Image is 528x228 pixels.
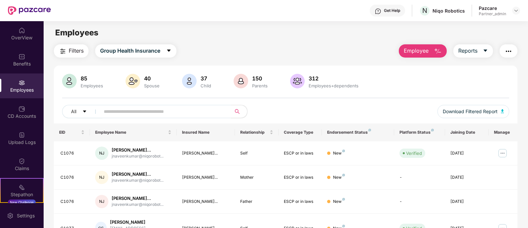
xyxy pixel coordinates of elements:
button: Filters [54,44,89,58]
img: svg+xml;base64,PHN2ZyB4bWxucz0iaHR0cDovL3d3dy53My5vcmcvMjAwMC9zdmciIHdpZHRoPSI4IiBoZWlnaHQ9IjgiIH... [342,225,345,227]
button: Download Filtered Report [437,105,509,118]
div: New Challenge [8,200,36,205]
img: svg+xml;base64,PHN2ZyB4bWxucz0iaHR0cDovL3d3dy53My5vcmcvMjAwMC9zdmciIHdpZHRoPSI4IiBoZWlnaHQ9IjgiIH... [368,129,371,131]
span: Reports [458,47,477,55]
th: Insured Name [177,123,235,141]
span: Employee Name [95,130,167,135]
span: caret-down [483,48,488,54]
img: svg+xml;base64,PHN2ZyBpZD0iSG9tZSIgeG1sbnM9Imh0dHA6Ly93d3cudzMub3JnLzIwMDAvc3ZnIiB3aWR0aD0iMjAiIG... [19,27,25,34]
img: svg+xml;base64,PHN2ZyB4bWxucz0iaHR0cDovL3d3dy53My5vcmcvMjAwMC9zdmciIHhtbG5zOnhsaW5rPSJodHRwOi8vd3... [434,47,442,55]
div: jnaveenkumar@niqorobot... [112,202,164,208]
img: svg+xml;base64,PHN2ZyBpZD0iVXBsb2FkX0xvZ3MiIGRhdGEtbmFtZT0iVXBsb2FkIExvZ3MiIHhtbG5zPSJodHRwOi8vd3... [19,132,25,138]
th: Relationship [235,123,279,141]
div: Get Help [384,8,400,13]
span: Relationship [240,130,268,135]
img: svg+xml;base64,PHN2ZyBpZD0iSGVscC0zMngzMiIgeG1sbnM9Imh0dHA6Ly93d3cudzMub3JnLzIwMDAvc3ZnIiB3aWR0aD... [375,8,381,15]
span: Group Health Insurance [100,47,160,55]
img: manageButton [497,148,508,159]
div: C1076 [60,150,85,157]
div: 37 [199,75,212,82]
div: jnaveenkumar@niqorobot... [112,153,164,160]
div: Niqo Robotics [433,8,465,14]
div: 85 [79,75,104,82]
div: [DATE] [450,199,483,205]
img: svg+xml;base64,PHN2ZyB4bWxucz0iaHR0cDovL3d3dy53My5vcmcvMjAwMC9zdmciIHhtbG5zOnhsaW5rPSJodHRwOi8vd3... [290,74,305,88]
span: Download Filtered Report [443,108,498,115]
img: New Pazcare Logo [8,6,51,15]
img: svg+xml;base64,PHN2ZyBpZD0iQmVuZWZpdHMiIHhtbG5zPSJodHRwOi8vd3d3LnczLm9yZy8yMDAwL3N2ZyIgd2lkdGg9Ij... [19,53,25,60]
span: caret-down [166,48,171,54]
span: Employee [404,47,429,55]
div: ESCP or in laws [284,150,317,157]
button: Group Health Insurancecaret-down [95,44,176,58]
div: ESCP or in laws [284,174,317,181]
div: Employees [79,83,104,88]
div: Father [240,199,273,205]
img: svg+xml;base64,PHN2ZyB4bWxucz0iaHR0cDovL3d3dy53My5vcmcvMjAwMC9zdmciIHdpZHRoPSIyNCIgaGVpZ2h0PSIyNC... [505,47,512,55]
div: C1076 [60,174,85,181]
div: Spouse [143,83,161,88]
div: 150 [251,75,269,82]
div: [DATE] [450,150,483,157]
img: svg+xml;base64,PHN2ZyBpZD0iU2V0dGluZy0yMHgyMCIgeG1sbnM9Imh0dHA6Ly93d3cudzMub3JnLzIwMDAvc3ZnIiB3aW... [7,212,14,219]
div: [PERSON_NAME]... [112,147,164,153]
img: svg+xml;base64,PHN2ZyB4bWxucz0iaHR0cDovL3d3dy53My5vcmcvMjAwMC9zdmciIHdpZHRoPSI4IiBoZWlnaHQ9IjgiIH... [342,198,345,201]
div: Partner_admin [479,11,506,17]
div: Verified [406,150,422,157]
img: svg+xml;base64,PHN2ZyB4bWxucz0iaHR0cDovL3d3dy53My5vcmcvMjAwMC9zdmciIHdpZHRoPSIyNCIgaGVpZ2h0PSIyNC... [59,47,67,55]
div: Mother [240,174,273,181]
img: svg+xml;base64,PHN2ZyB4bWxucz0iaHR0cDovL3d3dy53My5vcmcvMjAwMC9zdmciIHhtbG5zOnhsaW5rPSJodHRwOi8vd3... [182,74,197,88]
div: Endorsement Status [327,130,389,135]
div: Child [199,83,212,88]
div: Stepathon [1,191,43,198]
button: Employee [399,44,447,58]
td: - [394,165,445,190]
div: Platform Status [399,130,440,135]
th: Manage [489,123,518,141]
span: All [71,108,76,115]
div: NJ [95,195,108,208]
button: search [231,105,247,118]
div: 312 [307,75,360,82]
th: Employee Name [90,123,177,141]
div: [PERSON_NAME]... [182,199,229,205]
span: N [422,7,427,15]
th: EID [54,123,90,141]
span: search [231,109,244,114]
div: ESCP or in laws [284,199,317,205]
div: New [333,199,345,205]
img: svg+xml;base64,PHN2ZyB4bWxucz0iaHR0cDovL3d3dy53My5vcmcvMjAwMC9zdmciIHhtbG5zOnhsaW5rPSJodHRwOi8vd3... [501,109,504,113]
th: Coverage Type [279,123,322,141]
div: jnaveenkumar@niqorobot... [112,177,164,184]
img: svg+xml;base64,PHN2ZyB4bWxucz0iaHR0cDovL3d3dy53My5vcmcvMjAwMC9zdmciIHdpZHRoPSI4IiBoZWlnaHQ9IjgiIH... [431,129,434,131]
div: NJ [95,147,108,160]
div: New [333,150,345,157]
div: NJ [95,171,108,184]
img: svg+xml;base64,PHN2ZyBpZD0iQ2xhaW0iIHhtbG5zPSJodHRwOi8vd3d3LnczLm9yZy8yMDAwL3N2ZyIgd2lkdGg9IjIwIi... [19,158,25,164]
img: svg+xml;base64,PHN2ZyBpZD0iRHJvcGRvd24tMzJ4MzIiIHhtbG5zPSJodHRwOi8vd3d3LnczLm9yZy8yMDAwL3N2ZyIgd2... [513,8,519,13]
div: [DATE] [450,174,483,181]
div: C1076 [60,199,85,205]
span: caret-down [82,109,87,114]
div: Pazcare [479,5,506,11]
div: [PERSON_NAME]... [112,171,164,177]
td: - [394,190,445,214]
img: svg+xml;base64,PHN2ZyB4bWxucz0iaHR0cDovL3d3dy53My5vcmcvMjAwMC9zdmciIHhtbG5zOnhsaW5rPSJodHRwOi8vd3... [234,74,248,88]
div: [PERSON_NAME]... [182,174,229,181]
div: 40 [143,75,161,82]
span: Filters [69,47,84,55]
img: svg+xml;base64,PHN2ZyB4bWxucz0iaHR0cDovL3d3dy53My5vcmcvMjAwMC9zdmciIHdpZHRoPSI4IiBoZWlnaHQ9IjgiIH... [342,174,345,176]
div: [PERSON_NAME] [110,219,172,225]
span: EID [59,130,80,135]
img: svg+xml;base64,PHN2ZyB4bWxucz0iaHR0cDovL3d3dy53My5vcmcvMjAwMC9zdmciIHdpZHRoPSIyMSIgaGVpZ2h0PSIyMC... [19,184,25,191]
img: svg+xml;base64,PHN2ZyBpZD0iRW1wbG95ZWVzIiB4bWxucz0iaHR0cDovL3d3dy53My5vcmcvMjAwMC9zdmciIHdpZHRoPS... [19,79,25,86]
div: [PERSON_NAME]... [112,195,164,202]
div: [PERSON_NAME]... [182,150,229,157]
img: svg+xml;base64,PHN2ZyB4bWxucz0iaHR0cDovL3d3dy53My5vcmcvMjAwMC9zdmciIHdpZHRoPSI4IiBoZWlnaHQ9IjgiIH... [342,150,345,152]
button: Reportscaret-down [453,44,493,58]
div: Settings [15,212,37,219]
div: Self [240,150,273,157]
img: svg+xml;base64,PHN2ZyB4bWxucz0iaHR0cDovL3d3dy53My5vcmcvMjAwMC9zdmciIHhtbG5zOnhsaW5rPSJodHRwOi8vd3... [126,74,140,88]
div: Employees+dependents [307,83,360,88]
th: Joining Date [445,123,489,141]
